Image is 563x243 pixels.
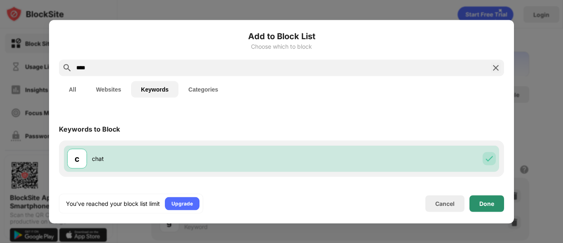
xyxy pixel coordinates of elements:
div: Upgrade [171,199,193,208]
h6: Add to Block List [59,30,504,42]
button: Categories [178,81,228,97]
div: Done [479,200,494,207]
button: All [59,81,86,97]
img: search-close [491,63,501,73]
button: Keywords [131,81,178,97]
div: chat [92,154,281,163]
div: Keywords to Block [59,125,120,133]
div: c [75,152,80,165]
img: search.svg [62,63,72,73]
div: Cancel [435,200,455,207]
div: Choose which to block [59,43,504,50]
div: You’ve reached your block list limit [66,199,160,208]
button: Websites [86,81,131,97]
